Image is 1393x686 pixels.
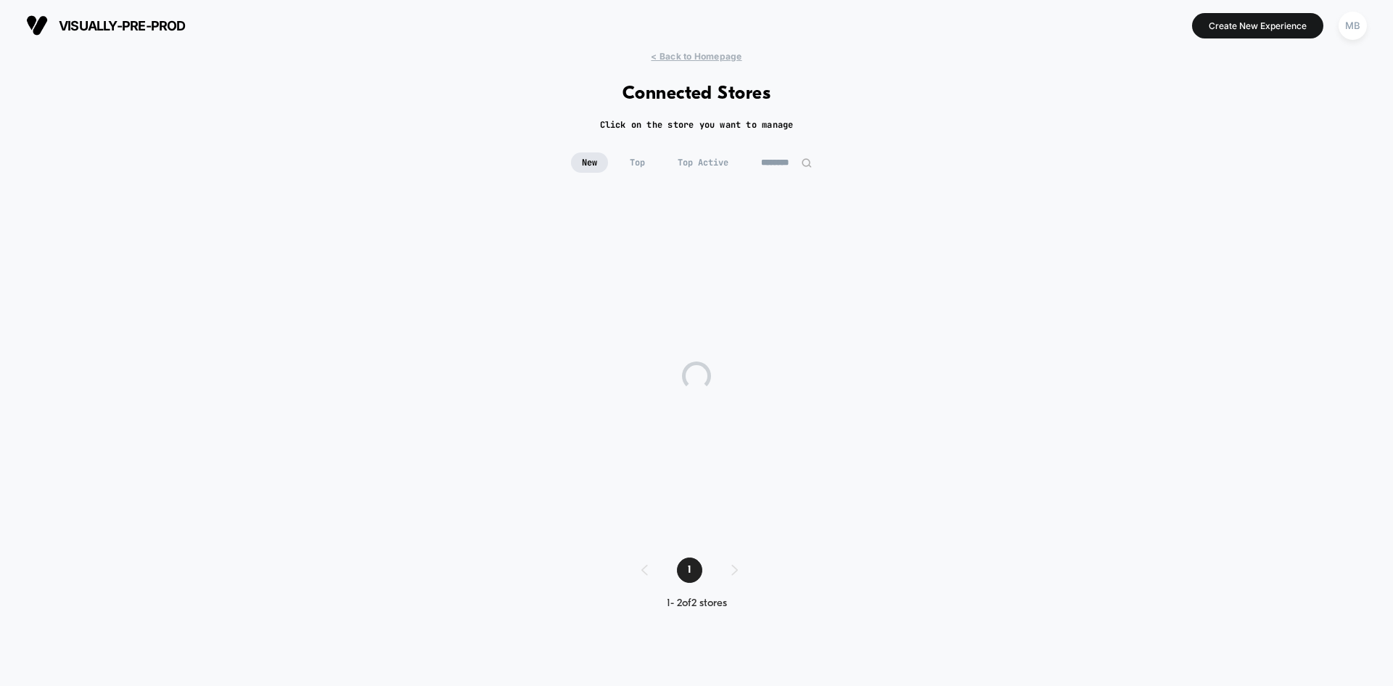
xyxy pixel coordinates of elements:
[651,51,741,62] span: < Back to Homepage
[26,15,48,36] img: Visually logo
[622,83,771,105] h1: Connected Stores
[619,152,656,173] span: Top
[600,119,794,131] h2: Click on the store you want to manage
[1192,13,1323,38] button: Create New Experience
[1334,11,1371,41] button: MB
[571,152,608,173] span: New
[801,158,812,168] img: edit
[22,14,190,37] button: visually-pre-prod
[667,152,739,173] span: Top Active
[59,18,186,33] span: visually-pre-prod
[1339,12,1367,40] div: MB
